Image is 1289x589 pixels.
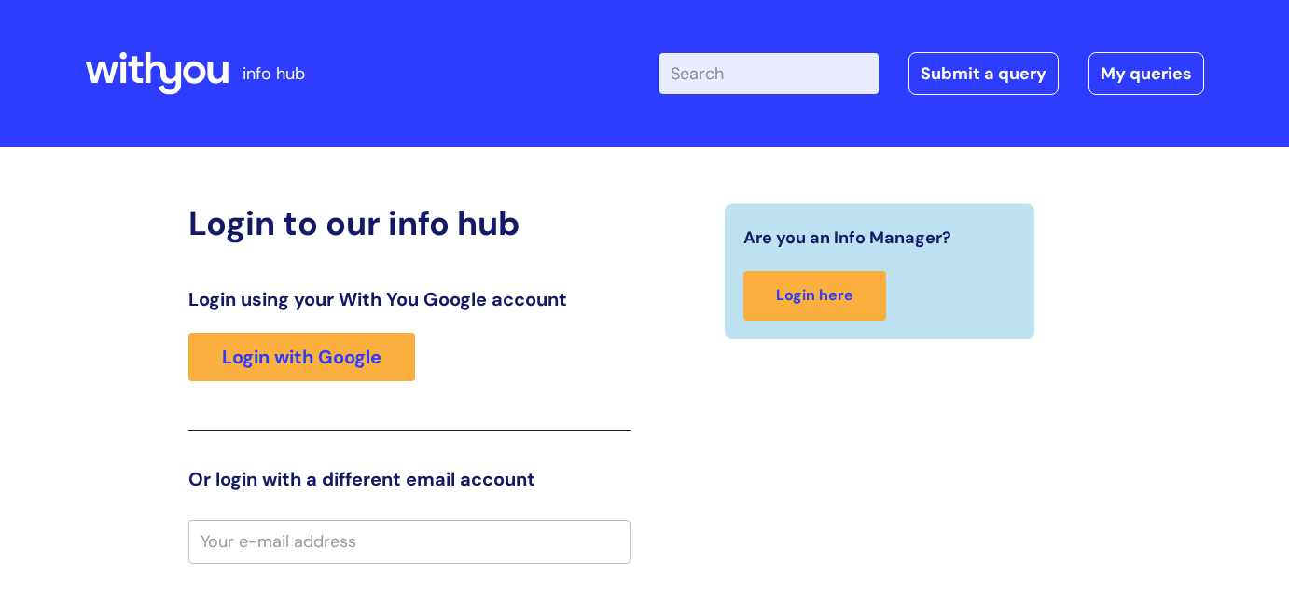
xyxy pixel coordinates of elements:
h3: Or login with a different email account [188,468,631,490]
input: Search [659,53,879,94]
a: Submit a query [908,52,1059,95]
a: Login with Google [188,333,415,381]
p: info hub [243,59,305,89]
input: Your e-mail address [188,520,631,563]
a: My queries [1088,52,1204,95]
span: Are you an Info Manager? [743,223,951,253]
h2: Login to our info hub [188,203,631,243]
a: Login here [743,271,886,321]
h3: Login using your With You Google account [188,288,631,310]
